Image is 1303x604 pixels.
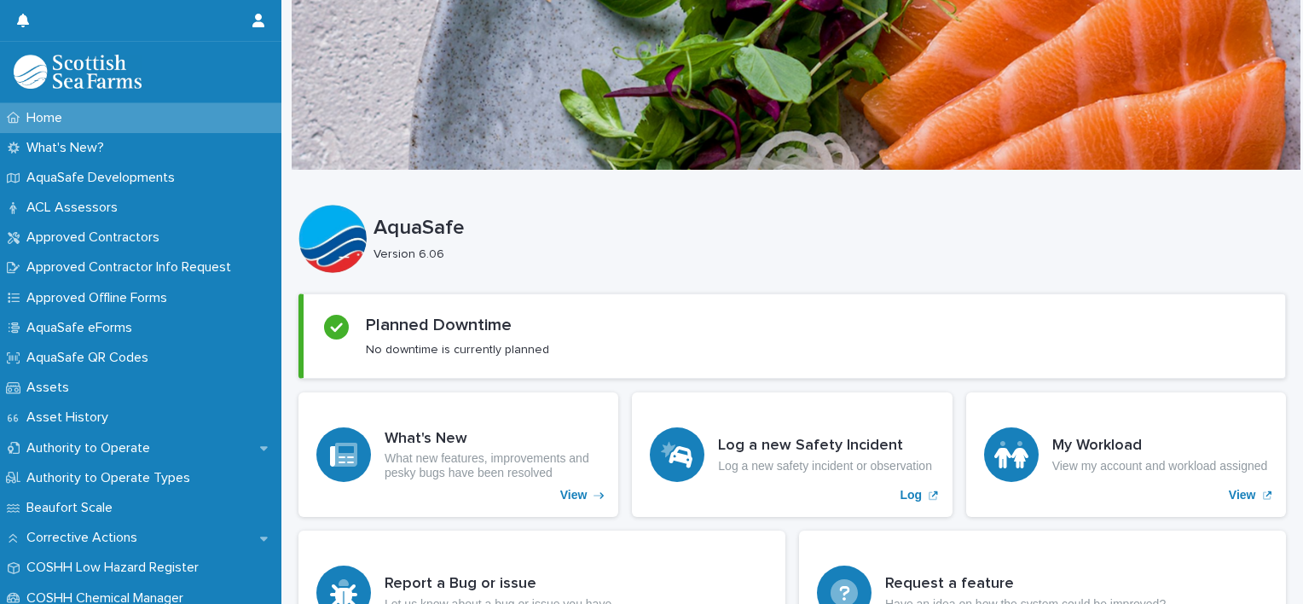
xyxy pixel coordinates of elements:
h3: Request a feature [885,575,1166,594]
p: AquaSafe QR Codes [20,350,162,366]
p: Approved Contractors [20,229,173,246]
p: No downtime is currently planned [366,342,549,357]
img: bPIBxiqnSb2ggTQWdOVV [14,55,142,89]
p: View [1229,488,1256,502]
a: View [298,392,618,517]
p: Log a new safety incident or observation [718,459,932,473]
p: AquaSafe eForms [20,320,146,336]
p: View my account and workload assigned [1052,459,1268,473]
h2: Planned Downtime [366,315,512,335]
p: What's New? [20,140,118,156]
p: COSHH Low Hazard Register [20,560,212,576]
h3: My Workload [1052,437,1268,456]
p: Approved Contractor Info Request [20,259,245,276]
p: Approved Offline Forms [20,290,181,306]
h3: Log a new Safety Incident [718,437,932,456]
a: Log [632,392,952,517]
p: Version 6.06 [374,247,1272,262]
p: Corrective Actions [20,530,151,546]
p: Log [901,488,923,502]
p: Asset History [20,409,122,426]
p: Beaufort Scale [20,500,126,516]
p: Authority to Operate [20,440,164,456]
p: Authority to Operate Types [20,470,204,486]
h3: Report a Bug or issue [385,575,611,594]
h3: What's New [385,430,600,449]
p: What new features, improvements and pesky bugs have been resolved [385,451,600,480]
p: View [560,488,588,502]
a: View [966,392,1286,517]
p: AquaSafe Developments [20,170,188,186]
p: Home [20,110,76,126]
p: ACL Assessors [20,200,131,216]
p: Assets [20,380,83,396]
p: AquaSafe [374,216,1279,241]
